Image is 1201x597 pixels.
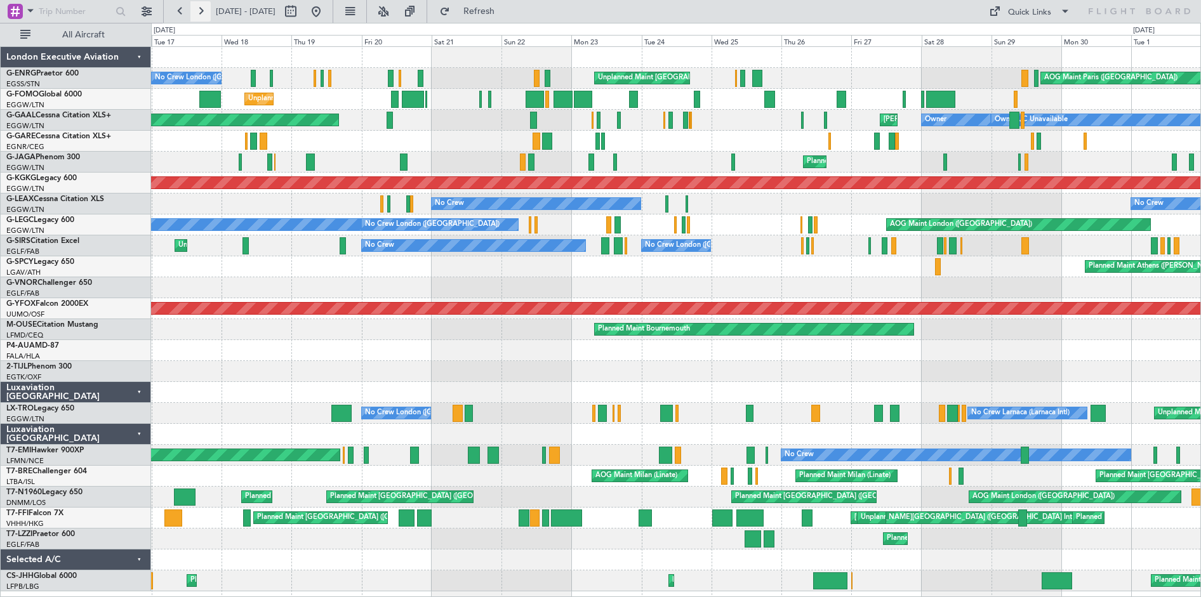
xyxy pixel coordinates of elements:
div: Tue 1 [1131,35,1201,46]
div: Planned Maint [GEOGRAPHIC_DATA] ([GEOGRAPHIC_DATA]) [190,571,390,590]
span: G-JAGA [6,154,36,161]
span: 2-TIJL [6,363,27,371]
span: Refresh [453,7,506,16]
span: G-LEGC [6,216,34,224]
input: Trip Number [39,2,112,21]
a: VHHH/HKG [6,519,44,528]
div: Unplanned Maint [GEOGRAPHIC_DATA] ([GEOGRAPHIC_DATA] Intl) [861,508,1082,527]
div: Tue 17 [152,35,222,46]
a: G-GAALCessna Citation XLS+ [6,112,111,119]
a: EGTK/OXF [6,372,41,382]
span: G-SPCY [6,258,34,266]
a: G-GARECessna Citation XLS+ [6,133,111,140]
div: Planned Maint [GEOGRAPHIC_DATA] ([GEOGRAPHIC_DATA]) [257,508,457,527]
span: CS-JHH [6,572,34,580]
a: EGNR/CEG [6,142,44,152]
span: M-OUSE [6,321,37,329]
div: Owner [GEOGRAPHIC_DATA] ([GEOGRAPHIC_DATA]) [995,110,1170,129]
a: EGGW/LTN [6,205,44,214]
a: LFMN/NCE [6,456,44,466]
a: EGLF/FAB [6,247,39,256]
a: EGLF/FAB [6,289,39,298]
a: LFPB/LBG [6,582,39,591]
a: FALA/HLA [6,351,40,361]
div: Fri 20 [362,35,432,46]
span: T7-BRE [6,468,32,475]
span: LX-TRO [6,405,34,412]
button: Refresh [434,1,510,22]
span: T7-LZZI [6,530,32,538]
a: G-SIRSCitation Excel [6,237,79,245]
a: G-YFOXFalcon 2000EX [6,300,88,308]
span: G-YFOX [6,300,36,308]
div: Owner [925,110,946,129]
a: G-LEGCLegacy 600 [6,216,74,224]
a: G-FOMOGlobal 6000 [6,91,82,98]
a: LTBA/ISL [6,477,35,487]
div: No Crew Larnaca (Larnaca Intl) [971,403,1070,423]
a: LX-TROLegacy 650 [6,405,74,412]
div: No Crew London ([GEOGRAPHIC_DATA]) [645,236,780,255]
span: G-SIRS [6,237,30,245]
a: T7-LZZIPraetor 600 [6,530,75,538]
a: G-VNORChallenger 650 [6,279,92,287]
a: T7-FFIFalcon 7X [6,509,63,517]
a: T7-EMIHawker 900XP [6,447,84,454]
div: No Crew [365,236,394,255]
div: AOG Maint London ([GEOGRAPHIC_DATA]) [972,487,1115,506]
div: Wed 25 [712,35,781,46]
div: Tue 24 [642,35,712,46]
div: Planned Maint [GEOGRAPHIC_DATA] ([GEOGRAPHIC_DATA]) [887,529,1087,548]
span: T7-FFI [6,509,29,517]
div: Sun 29 [992,35,1061,46]
span: G-ENRG [6,70,36,77]
div: Sun 22 [501,35,571,46]
div: [DATE] [154,25,175,36]
div: Thu 26 [781,35,851,46]
span: G-GARE [6,133,36,140]
div: AOG Maint Paris ([GEOGRAPHIC_DATA]) [1044,69,1178,88]
div: [DATE] [1133,25,1155,36]
span: P4-AUA [6,342,35,350]
div: A/C Unavailable [1015,110,1068,129]
div: No Crew [1134,194,1164,213]
div: Planned Maint [GEOGRAPHIC_DATA] ([GEOGRAPHIC_DATA]) [245,487,445,506]
div: No Crew [785,445,814,464]
div: Planned Maint Milan (Linate) [799,466,891,485]
div: Planned Maint [GEOGRAPHIC_DATA] ([GEOGRAPHIC_DATA]) [807,152,1007,171]
a: EGGW/LTN [6,184,44,194]
a: LFMD/CEQ [6,331,43,340]
div: [PERSON_NAME][GEOGRAPHIC_DATA] ([GEOGRAPHIC_DATA] Intl) [854,508,1076,527]
div: Planned Maint [GEOGRAPHIC_DATA] ([GEOGRAPHIC_DATA]) [672,571,872,590]
div: [PERSON_NAME] ([GEOGRAPHIC_DATA]) [884,110,1020,129]
a: M-OUSECitation Mustang [6,321,98,329]
a: G-LEAXCessna Citation XLS [6,195,104,203]
div: Thu 19 [291,35,361,46]
div: Unplanned Maint [GEOGRAPHIC_DATA] ([GEOGRAPHIC_DATA]) [598,69,807,88]
div: No Crew [435,194,464,213]
div: Sat 21 [432,35,501,46]
a: EGGW/LTN [6,226,44,235]
a: LGAV/ATH [6,268,41,277]
span: G-VNOR [6,279,37,287]
a: UUMO/OSF [6,310,44,319]
div: Planned Maint Bournemouth [598,320,690,339]
a: G-ENRGPraetor 600 [6,70,79,77]
span: G-GAAL [6,112,36,119]
div: AOG Maint London ([GEOGRAPHIC_DATA]) [890,215,1032,234]
span: G-FOMO [6,91,39,98]
a: G-JAGAPhenom 300 [6,154,80,161]
div: Quick Links [1008,6,1051,19]
button: Quick Links [983,1,1077,22]
span: [DATE] - [DATE] [216,6,275,17]
div: No Crew London ([GEOGRAPHIC_DATA]) [155,69,289,88]
a: EGLF/FAB [6,540,39,549]
span: T7-EMI [6,447,31,454]
span: T7-N1960 [6,489,42,496]
div: Unplanned Maint [GEOGRAPHIC_DATA] ([GEOGRAPHIC_DATA]) [248,89,457,108]
div: Sat 28 [922,35,992,46]
div: Mon 30 [1061,35,1131,46]
a: T7-N1960Legacy 650 [6,489,83,496]
div: No Crew London ([GEOGRAPHIC_DATA]) [365,403,500,423]
div: Fri 27 [851,35,921,46]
